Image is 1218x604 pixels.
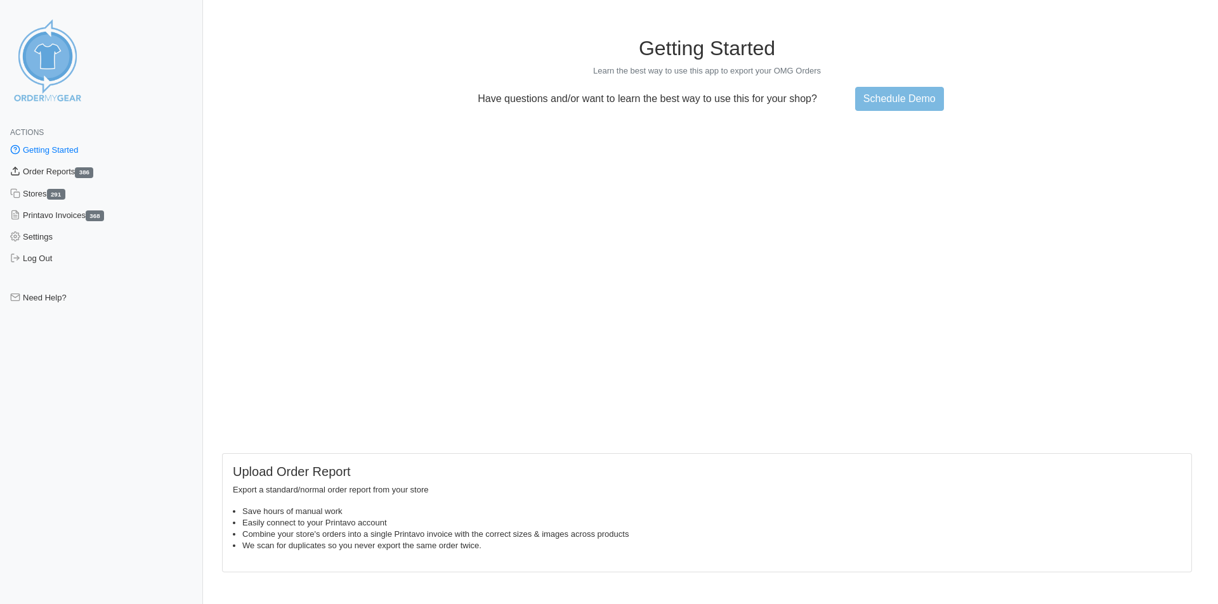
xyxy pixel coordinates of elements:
[222,36,1192,60] h1: Getting Started
[47,189,65,200] span: 291
[855,87,944,111] a: Schedule Demo
[242,529,1181,540] li: Combine your store's orders into a single Printavo invoice with the correct sizes & images across...
[222,65,1192,77] p: Learn the best way to use this app to export your OMG Orders
[233,464,1181,479] h5: Upload Order Report
[242,517,1181,529] li: Easily connect to your Printavo account
[242,540,1181,551] li: We scan for duplicates so you never export the same order twice.
[242,506,1181,517] li: Save hours of manual work
[86,210,104,221] span: 368
[470,93,825,105] p: Have questions and/or want to learn the best way to use this for your shop?
[75,167,93,178] span: 386
[233,484,1181,496] p: Export a standard/normal order report from your store
[10,128,44,137] span: Actions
